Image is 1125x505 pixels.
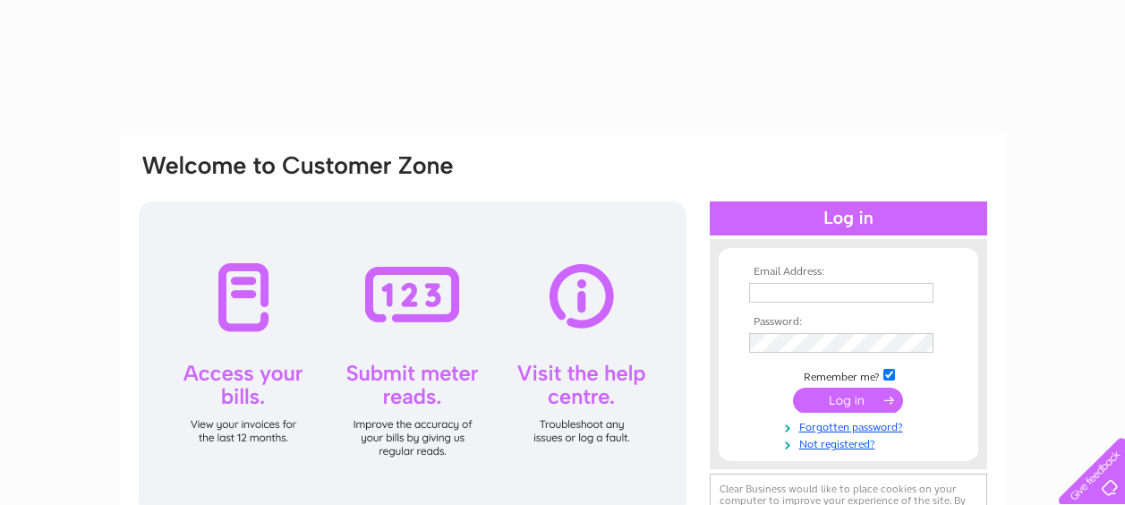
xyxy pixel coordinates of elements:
[749,417,952,434] a: Forgotten password?
[793,388,903,413] input: Submit
[745,266,952,278] th: Email Address:
[749,434,952,451] a: Not registered?
[745,316,952,329] th: Password:
[745,366,952,384] td: Remember me?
